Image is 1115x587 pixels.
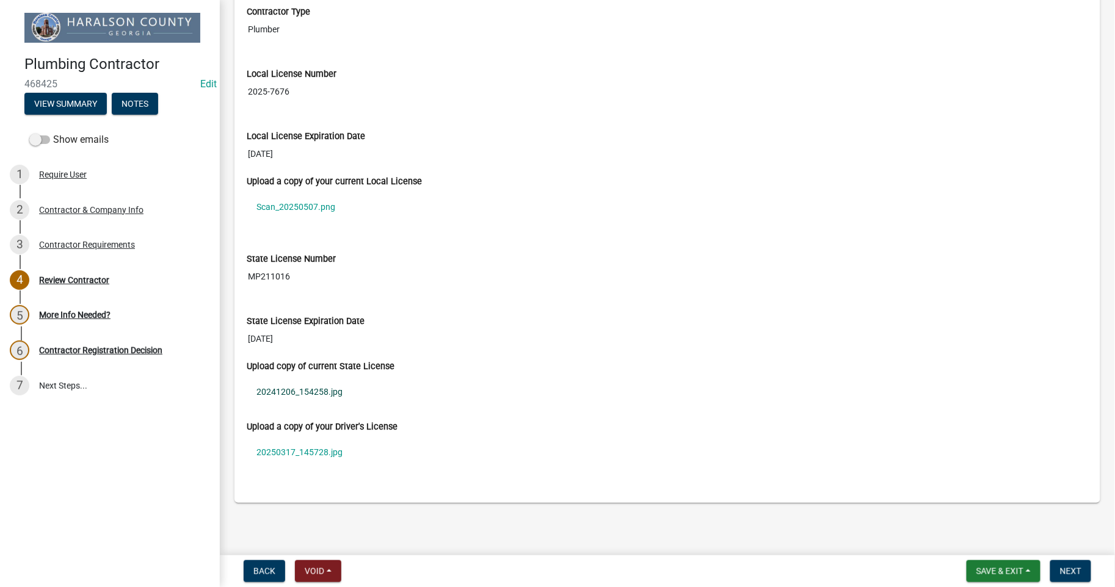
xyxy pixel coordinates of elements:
[247,255,336,264] label: State License Number
[39,240,135,249] div: Contractor Requirements
[247,178,422,186] label: Upload a copy of your current Local License
[200,78,217,90] wm-modal-confirm: Edit Application Number
[10,340,29,360] div: 6
[305,566,324,576] span: Void
[39,170,87,179] div: Require User
[247,438,1088,466] a: 20250317_145728.jpg
[112,93,158,115] button: Notes
[247,8,310,16] label: Contractor Type
[976,566,1023,576] span: Save & Exit
[967,560,1041,582] button: Save & Exit
[10,270,29,290] div: 4
[253,566,275,576] span: Back
[200,78,217,90] a: Edit
[247,193,1088,221] a: Scan_20250507.png
[10,165,29,184] div: 1
[247,378,1088,406] a: 20241206_154258.jpg
[39,311,111,319] div: More Info Needed?
[10,305,29,325] div: 5
[247,362,394,371] label: Upload copy of current State License
[10,376,29,395] div: 7
[24,99,107,109] wm-modal-confirm: Summary
[10,235,29,254] div: 3
[24,13,200,43] img: Haralson County, Georgia
[247,423,398,431] label: Upload a copy of your Driver's License
[112,99,158,109] wm-modal-confirm: Notes
[29,132,109,147] label: Show emails
[244,560,285,582] button: Back
[247,70,336,79] label: Local License Number
[1060,566,1081,576] span: Next
[10,200,29,220] div: 2
[39,346,162,355] div: Contractor Registration Decision
[39,206,143,214] div: Contractor & Company Info
[247,317,365,326] label: State License Expiration Date
[24,56,210,73] h4: Plumbing Contractor
[24,78,195,90] span: 468425
[247,132,365,141] label: Local License Expiration Date
[1050,560,1091,582] button: Next
[39,276,109,284] div: Review Contractor
[24,93,107,115] button: View Summary
[295,560,341,582] button: Void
